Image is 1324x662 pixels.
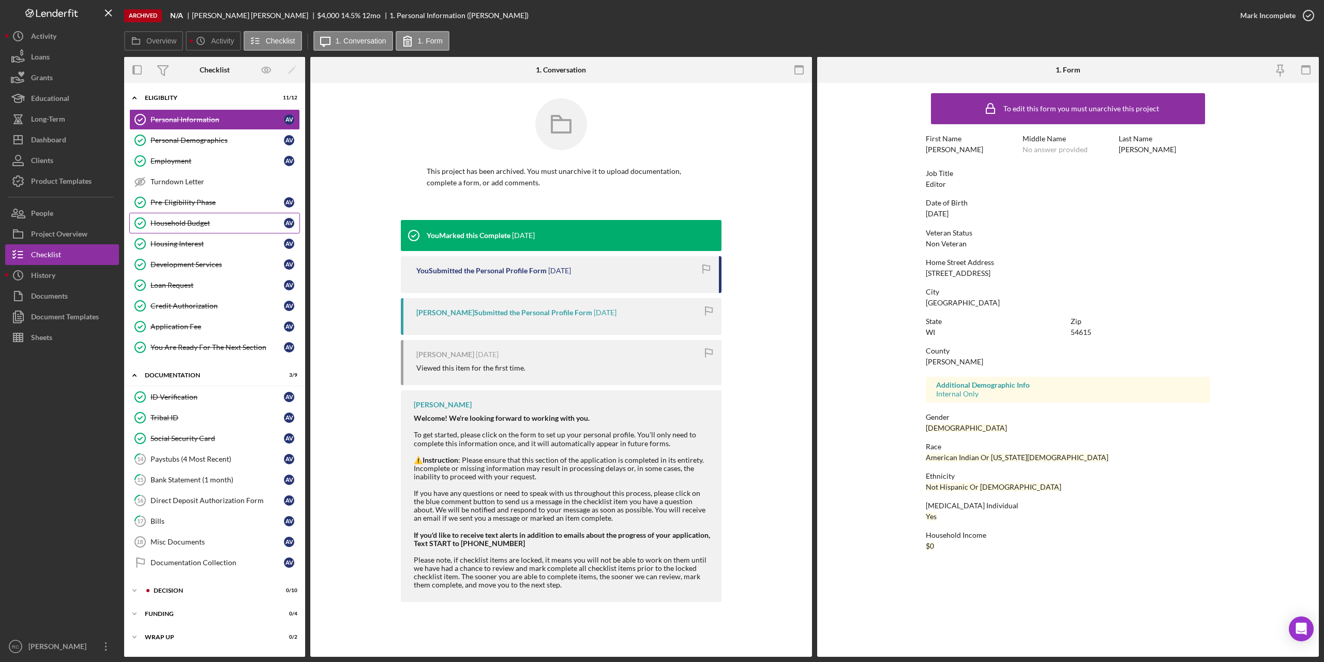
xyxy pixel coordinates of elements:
div: Loan Request [151,281,284,289]
text: RC [12,644,19,650]
div: Internal Only [936,390,1200,398]
div: Job Title [926,169,1210,178]
div: Funding [145,611,272,617]
div: [PERSON_NAME] [926,358,983,366]
div: [GEOGRAPHIC_DATA] [926,299,1000,307]
div: Pre-Eligibility Phase [151,198,284,207]
button: Long-Term [5,109,119,129]
div: Home Street Address [926,258,1210,267]
button: Overview [124,31,183,51]
div: County [926,347,1210,355]
button: People [5,203,119,224]
div: You Are Ready For The Next Section [151,343,284,351]
div: $4,000 [317,11,339,20]
div: To get started, please click on the form to set up your personal profile. You'll only need to com... [414,414,711,447]
div: [STREET_ADDRESS] [926,269,990,277]
a: 18Misc DocumentsAV [129,532,300,552]
div: Personal Information [151,115,284,124]
div: ⚠️ : Please ensure that this section of the application is completed in its entirety. Incomplete ... [414,456,711,590]
a: Product Templates [5,171,119,192]
div: City [926,288,1210,296]
a: Activity [5,26,119,47]
tspan: 14 [137,455,144,462]
label: 1. Conversation [336,37,386,45]
div: History [31,265,55,288]
a: EmploymentAV [129,151,300,171]
button: Documents [5,286,119,306]
div: You Submitted the Personal Profile Form [416,267,547,275]
div: Development Services [151,260,284,269]
div: Credit Authorization [151,302,284,310]
a: Dashboard [5,129,119,150]
div: State [926,317,1065,326]
div: Document Templates [31,306,99,330]
div: Gender [926,413,1210,421]
label: Checklist [266,37,295,45]
button: Document Templates [5,306,119,327]
div: A V [284,516,294,526]
tspan: 16 [137,497,144,504]
div: A V [284,218,294,228]
button: Grants [5,67,119,88]
tspan: 15 [137,476,143,483]
div: Ethnicity [926,472,1210,480]
button: History [5,265,119,286]
div: Employment [151,157,284,165]
div: Tribal ID [151,414,284,422]
div: Wrap up [145,634,272,640]
a: Documentation CollectionAV [129,552,300,573]
div: Loans [31,47,50,70]
div: 1. Personal Information ([PERSON_NAME]) [389,11,529,20]
p: This project has been archived. You must unarchive it to upload documentation, complete a form, o... [427,166,696,189]
button: Educational [5,88,119,109]
button: Sheets [5,327,119,348]
div: Application Fee [151,322,284,331]
a: Social Security CardAV [129,428,300,449]
div: Race [926,443,1210,451]
div: Turndown Letter [151,178,299,186]
div: A V [284,454,294,464]
div: A V [284,301,294,311]
button: Activity [186,31,240,51]
div: Household Budget [151,219,284,227]
a: ID VerificationAV [129,387,300,407]
div: A V [284,280,294,290]
label: Activity [211,37,234,45]
button: Checklist [244,31,302,51]
div: Educational [31,88,69,111]
div: A V [284,197,294,208]
div: Yes [926,512,937,521]
div: [PERSON_NAME] [414,401,472,409]
div: Documentation Collection [151,558,284,567]
time: 2025-09-16 17:38 [594,308,616,317]
b: N/A [170,11,183,20]
div: [PERSON_NAME] [926,145,983,154]
a: Housing InterestAV [129,233,300,254]
div: 1. Form [1056,66,1080,74]
tspan: 18 [137,539,143,545]
a: Development ServicesAV [129,254,300,275]
a: Personal DemographicsAV [129,130,300,151]
strong: Welcome! We're looking forward to working with you. [414,414,590,422]
a: Application FeeAV [129,316,300,337]
div: [PERSON_NAME] [26,636,93,659]
label: Overview [146,37,176,45]
button: 1. Conversation [313,31,393,51]
a: Personal InformationAV [129,109,300,130]
div: Last Name [1119,135,1210,143]
div: WI [926,328,935,336]
div: 11 / 12 [279,95,297,101]
div: Decision [154,587,272,594]
div: You Marked this Complete [427,231,510,240]
div: Archived [124,9,162,22]
div: Zip [1071,317,1210,326]
div: A V [284,321,294,332]
div: 0 / 4 [279,611,297,617]
div: $0 [926,542,934,550]
a: Tribal IDAV [129,407,300,428]
button: RC[PERSON_NAME] [5,636,119,657]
